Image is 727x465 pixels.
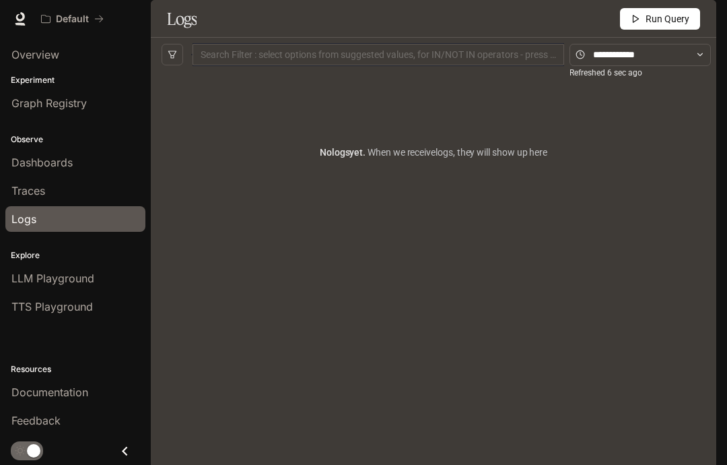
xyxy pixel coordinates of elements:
article: No logs yet. [320,145,547,160]
span: filter [168,50,177,59]
article: Refreshed 6 sec ago [569,67,642,80]
span: When we receive logs , they will show up here [366,147,547,158]
p: Default [56,13,89,25]
button: Run Query [620,8,700,30]
span: Run Query [646,11,689,26]
button: All workspaces [35,5,110,32]
button: filter [162,44,183,65]
h1: Logs [167,5,197,32]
